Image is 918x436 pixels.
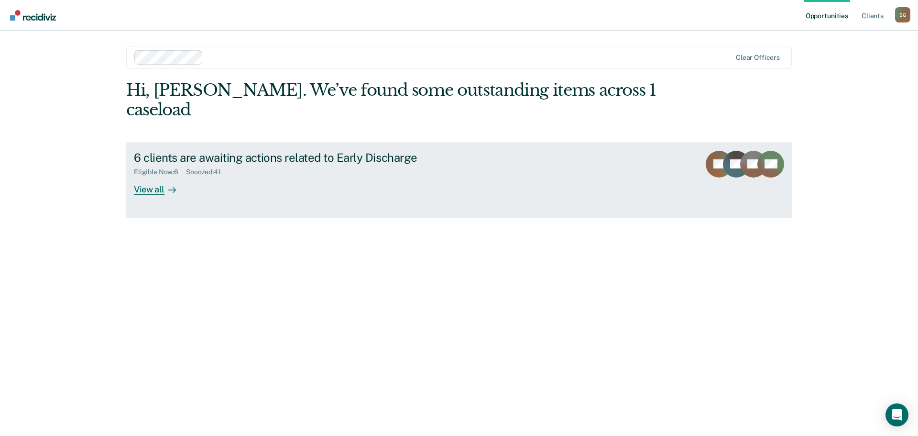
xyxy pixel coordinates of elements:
div: S G [895,7,910,22]
div: 6 clients are awaiting actions related to Early Discharge [134,151,470,165]
div: Snoozed : 41 [186,168,229,176]
img: Recidiviz [10,10,56,21]
a: 6 clients are awaiting actions related to Early DischargeEligible Now:6Snoozed:41View all [126,143,792,218]
div: Hi, [PERSON_NAME]. We’ve found some outstanding items across 1 caseload [126,80,659,120]
div: View all [134,176,187,195]
div: Clear officers [736,54,780,62]
button: Profile dropdown button [895,7,910,22]
div: Eligible Now : 6 [134,168,186,176]
div: Open Intercom Messenger [885,403,908,426]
